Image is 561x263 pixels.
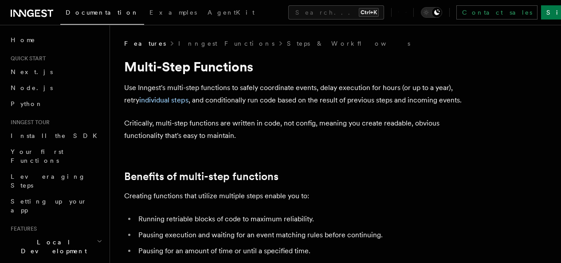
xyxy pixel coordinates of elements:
[208,9,255,16] span: AgentKit
[124,170,279,183] a: Benefits of multi-step functions
[7,234,104,259] button: Local Development
[124,117,479,142] p: Critically, multi-step functions are written in code, not config, meaning you create readable, ob...
[11,148,63,164] span: Your first Functions
[7,169,104,193] a: Leveraging Steps
[202,3,260,24] a: AgentKit
[11,68,53,75] span: Next.js
[139,96,188,104] a: individual steps
[456,5,537,20] a: Contact sales
[11,35,35,44] span: Home
[7,144,104,169] a: Your first Functions
[7,64,104,80] a: Next.js
[7,80,104,96] a: Node.js
[178,39,275,48] a: Inngest Functions
[288,5,384,20] button: Search...Ctrl+K
[287,39,410,48] a: Steps & Workflows
[11,100,43,107] span: Python
[60,3,144,25] a: Documentation
[7,96,104,112] a: Python
[11,173,86,189] span: Leveraging Steps
[11,132,102,139] span: Install the SDK
[124,82,479,106] p: Use Inngest's multi-step functions to safely coordinate events, delay execution for hours (or up ...
[7,128,104,144] a: Install the SDK
[124,59,479,75] h1: Multi-Step Functions
[11,198,87,214] span: Setting up your app
[7,32,104,48] a: Home
[66,9,139,16] span: Documentation
[7,55,46,62] span: Quick start
[7,238,97,255] span: Local Development
[144,3,202,24] a: Examples
[359,8,379,17] kbd: Ctrl+K
[124,39,166,48] span: Features
[11,84,53,91] span: Node.js
[136,229,479,241] li: Pausing execution and waiting for an event matching rules before continuing.
[149,9,197,16] span: Examples
[7,119,50,126] span: Inngest tour
[7,193,104,218] a: Setting up your app
[124,190,479,202] p: Creating functions that utilize multiple steps enable you to:
[7,225,37,232] span: Features
[136,213,479,225] li: Running retriable blocks of code to maximum reliability.
[136,245,479,257] li: Pausing for an amount of time or until a specified time.
[421,7,442,18] button: Toggle dark mode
